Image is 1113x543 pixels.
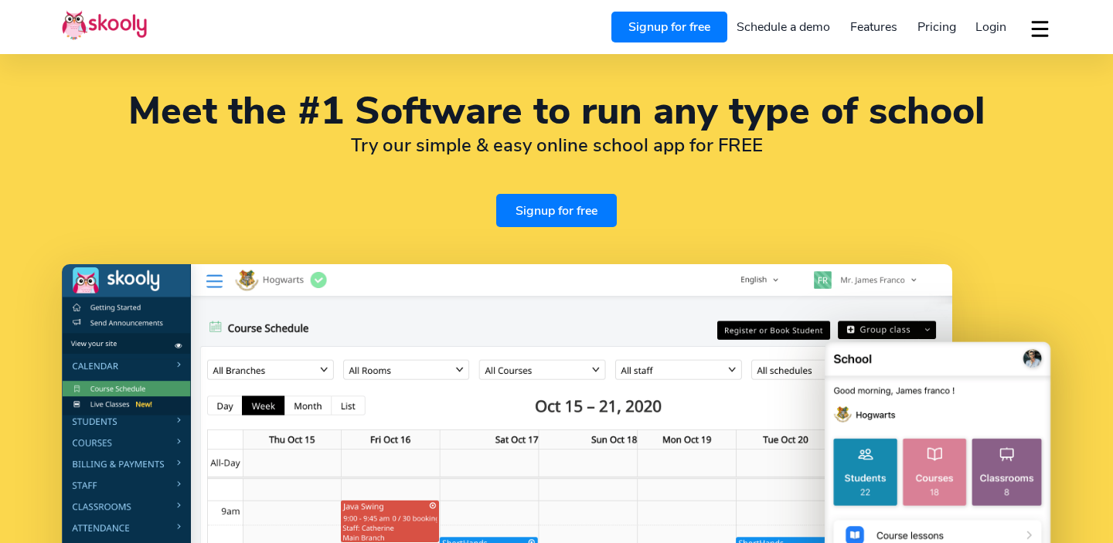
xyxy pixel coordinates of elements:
a: Login [965,15,1016,39]
a: Schedule a demo [727,15,841,39]
h1: Meet the #1 Software to run any type of school [62,93,1051,130]
a: Features [840,15,907,39]
button: dropdown menu [1029,11,1051,46]
h2: Try our simple & easy online school app for FREE [62,134,1051,157]
img: Skooly [62,10,147,40]
span: Login [975,19,1006,36]
a: Signup for free [611,12,727,42]
a: Signup for free [496,194,617,227]
span: Pricing [917,19,956,36]
a: Pricing [907,15,966,39]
